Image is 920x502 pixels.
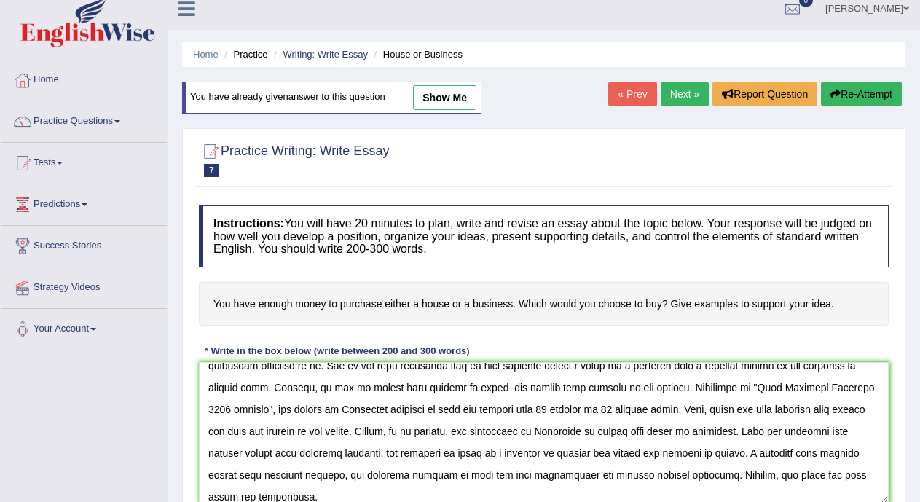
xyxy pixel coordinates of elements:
h4: You will have 20 minutes to plan, write and revise an essay about the topic below. Your response ... [199,205,889,267]
button: Report Question [712,82,817,106]
a: Home [193,49,219,60]
h2: Practice Writing: Write Essay [199,141,389,177]
div: * Write in the box below (write between 200 and 300 words) [199,344,475,358]
a: Next » [661,82,709,106]
a: « Prev [608,82,656,106]
a: Strategy Videos [1,267,167,304]
a: Tests [1,143,167,179]
li: House or Business [371,47,463,61]
span: 7 [204,164,219,177]
a: Success Stories [1,226,167,262]
a: show me [413,85,476,110]
a: Your Account [1,309,167,345]
li: Practice [221,47,267,61]
a: Practice Questions [1,101,167,138]
button: Re-Attempt [821,82,902,106]
a: Home [1,60,167,96]
b: Instructions: [213,217,284,230]
a: Predictions [1,184,167,221]
a: Writing: Write Essay [283,49,368,60]
div: You have already given answer to this question [182,82,481,114]
h4: You have enough money to purchase either a house or a business. Which would you choose to buy? Gi... [199,282,889,326]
